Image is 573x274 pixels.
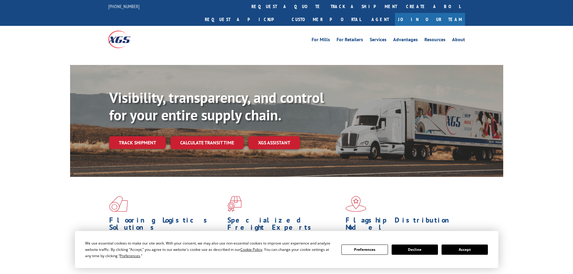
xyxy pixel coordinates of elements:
[365,13,395,26] a: Agent
[109,136,166,149] a: Track shipment
[200,13,287,26] a: Request a pickup
[171,136,244,149] a: Calculate transit time
[452,37,465,44] a: About
[392,245,438,255] button: Decline
[240,247,262,252] span: Cookie Policy
[346,196,366,212] img: xgs-icon-flagship-distribution-model-red
[337,37,363,44] a: For Retailers
[341,245,388,255] button: Preferences
[227,217,341,234] h1: Specialized Freight Experts
[346,217,459,234] h1: Flagship Distribution Model
[75,231,498,268] div: Cookie Consent Prompt
[109,88,324,124] b: Visibility, transparency, and control for your entire supply chain.
[248,136,300,149] a: XGS ASSISTANT
[227,196,242,212] img: xgs-icon-focused-on-flooring-red
[395,13,465,26] a: Join Our Team
[109,217,223,234] h1: Flooring Logistics Solutions
[424,37,445,44] a: Resources
[370,37,387,44] a: Services
[287,13,365,26] a: Customer Portal
[312,37,330,44] a: For Mills
[108,3,140,9] a: [PHONE_NUMBER]
[85,240,334,259] div: We use essential cookies to make our site work. With your consent, we may also use non-essential ...
[109,196,128,212] img: xgs-icon-total-supply-chain-intelligence-red
[393,37,418,44] a: Advantages
[442,245,488,255] button: Accept
[120,253,140,258] span: Preferences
